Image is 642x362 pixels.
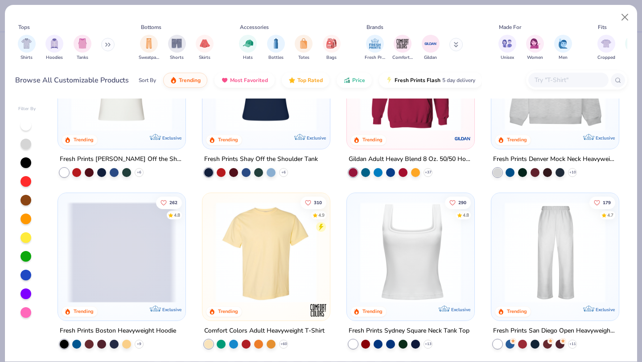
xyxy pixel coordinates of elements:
span: + 60 [280,341,287,346]
button: Close [617,9,634,26]
div: filter for Shorts [168,35,186,61]
button: filter button [267,35,285,61]
div: 4.9 [318,212,325,218]
span: Exclusive [595,135,614,141]
img: af1e0f41-62ea-4e8f-9b2b-c8bb59fc549d [321,30,431,131]
span: Totes [298,54,309,61]
span: 179 [603,200,611,205]
img: Totes Image [299,38,309,49]
img: trending.gif [170,77,177,84]
span: Exclusive [307,135,326,141]
img: df5250ff-6f61-4206-a12c-24931b20f13c [500,202,610,303]
span: Hoodies [46,54,63,61]
div: Fresh Prints Shay Off the Shoulder Tank [204,154,318,165]
span: Cropped [597,54,615,61]
span: + 11 [569,341,576,346]
button: filter button [18,35,36,61]
img: Comfort Colors logo [309,301,327,319]
span: + 37 [424,170,431,175]
button: Fresh Prints Flash5 day delivery [379,73,482,88]
button: filter button [554,35,572,61]
img: Fresh Prints Image [368,37,382,50]
button: filter button [597,35,615,61]
div: filter for Tanks [74,35,91,61]
img: Tanks Image [78,38,87,49]
button: filter button [365,35,385,61]
button: filter button [74,35,91,61]
span: Most Favorited [230,77,268,84]
div: Fits [598,23,607,31]
button: filter button [196,35,214,61]
img: 5716b33b-ee27-473a-ad8a-9b8687048459 [211,30,321,131]
span: + 13 [424,341,431,346]
button: filter button [498,35,516,61]
div: Sort By [139,76,156,84]
button: Price [337,73,372,88]
img: Hoodies Image [49,38,59,49]
span: 5 day delivery [442,75,475,86]
span: Gildan [424,54,437,61]
img: flash.gif [386,77,393,84]
button: Like [445,196,471,209]
span: Tanks [77,54,88,61]
span: Exclusive [595,306,614,312]
button: filter button [323,35,341,61]
button: Like [589,196,615,209]
button: filter button [168,35,186,61]
img: Men Image [558,38,568,49]
img: Skirts Image [200,38,210,49]
span: Comfort Colors [392,54,413,61]
img: Shirts Image [21,38,32,49]
div: Tops [18,23,30,31]
div: filter for Cropped [597,35,615,61]
div: filter for Bottles [267,35,285,61]
div: Fresh Prints Boston Heavyweight Hoodie [60,325,176,336]
span: Bottles [268,54,284,61]
div: Gildan Adult Heavy Blend 8 Oz. 50/50 Hooded Sweatshirt [349,154,473,165]
input: Try "T-Shirt" [534,75,602,85]
span: Unisex [501,54,514,61]
div: filter for Women [526,35,544,61]
img: 029b8af0-80e6-406f-9fdc-fdf898547912 [211,202,321,303]
div: filter for Sweatpants [139,35,159,61]
div: Comfort Colors Adult Heavyweight T-Shirt [204,325,325,336]
div: Fresh Prints San Diego Open Heavyweight Sweatpants [493,325,617,336]
button: Like [300,196,326,209]
button: filter button [45,35,63,61]
button: filter button [239,35,257,61]
div: 4.8 [463,212,469,218]
button: Top Rated [282,73,329,88]
span: + 9 [137,341,141,346]
span: Hats [243,54,253,61]
div: filter for Men [554,35,572,61]
button: filter button [139,35,159,61]
span: + 6 [281,170,286,175]
span: Sweatpants [139,54,159,61]
div: filter for Bags [323,35,341,61]
span: Bags [326,54,337,61]
div: filter for Unisex [498,35,516,61]
button: filter button [526,35,544,61]
span: Trending [179,77,201,84]
img: Hats Image [243,38,253,49]
button: Like [156,196,182,209]
span: Skirts [199,54,210,61]
img: Cropped Image [601,38,611,49]
img: 94a2aa95-cd2b-4983-969b-ecd512716e9a [356,202,465,303]
span: 310 [314,200,322,205]
button: filter button [295,35,313,61]
img: 01756b78-01f6-4cc6-8d8a-3c30c1a0c8ac [356,30,465,131]
span: Shorts [170,54,184,61]
img: e55d29c3-c55d-459c-bfd9-9b1c499ab3c6 [321,202,431,303]
span: + 10 [569,170,576,175]
div: Made For [499,23,521,31]
button: filter button [392,35,413,61]
div: Fresh Prints [PERSON_NAME] Off the Shoulder Top [60,154,184,165]
img: Unisex Image [502,38,512,49]
div: filter for Fresh Prints [365,35,385,61]
img: Bags Image [326,38,336,49]
div: Brands [366,23,383,31]
img: Sweatpants Image [144,38,154,49]
span: 262 [170,200,178,205]
button: Trending [163,73,207,88]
